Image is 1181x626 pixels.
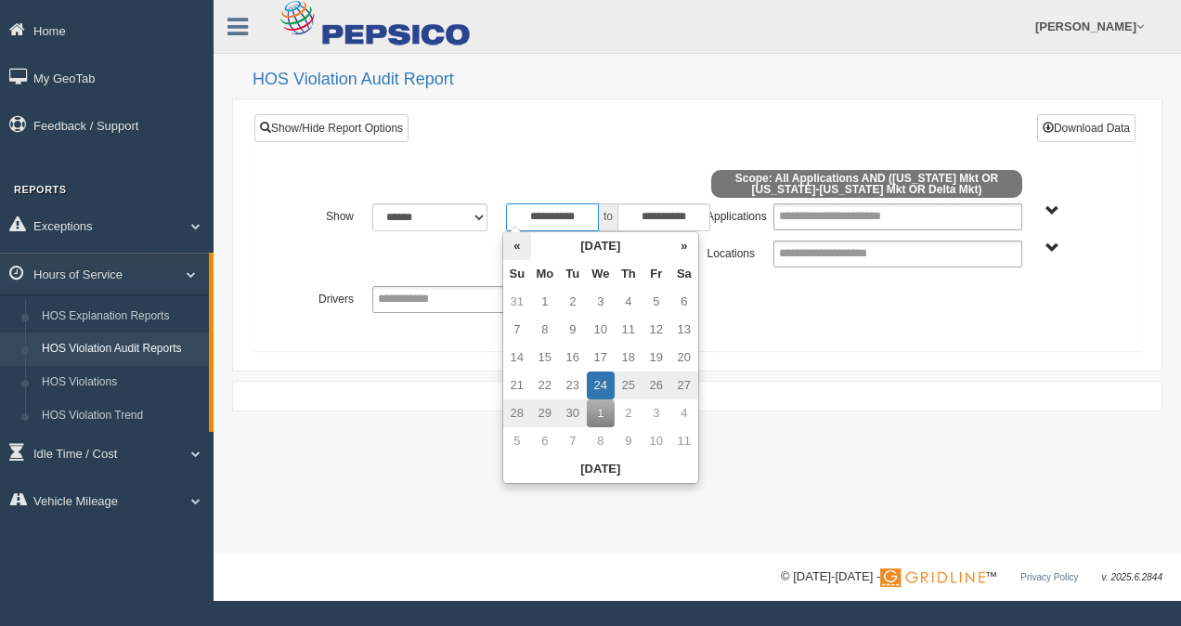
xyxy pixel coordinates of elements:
td: 14 [503,344,531,372]
button: Download Data [1037,114,1136,142]
a: HOS Violations [33,366,209,399]
th: [DATE] [531,232,670,260]
td: 9 [615,427,642,455]
td: 5 [503,427,531,455]
label: Show [296,203,363,226]
td: 18 [615,344,642,372]
td: 15 [531,344,559,372]
td: 7 [559,427,587,455]
th: « [503,232,531,260]
td: 6 [531,427,559,455]
td: 26 [642,372,670,399]
th: Mo [531,260,559,288]
td: 11 [615,316,642,344]
th: We [587,260,615,288]
td: 3 [642,399,670,427]
span: Scope: All Applications AND ([US_STATE] Mkt OR [US_STATE]-[US_STATE] Mkt OR Delta Mkt) [711,170,1022,198]
td: 8 [531,316,559,344]
label: Drivers [296,286,363,308]
td: 22 [531,372,559,399]
td: 2 [615,399,642,427]
td: 9 [559,316,587,344]
td: 13 [670,316,698,344]
th: Sa [670,260,698,288]
th: Fr [642,260,670,288]
th: [DATE] [503,455,698,483]
td: 30 [559,399,587,427]
td: 7 [503,316,531,344]
a: HOS Violation Trend [33,399,209,433]
td: 16 [559,344,587,372]
td: 2 [559,288,587,316]
th: Tu [559,260,587,288]
div: © [DATE]-[DATE] - ™ [781,567,1162,587]
td: 4 [670,399,698,427]
td: 1 [587,399,615,427]
th: » [670,232,698,260]
td: 29 [531,399,559,427]
a: HOS Violation Audit Reports [33,333,209,366]
span: to [599,203,617,231]
img: Gridline [880,568,985,587]
td: 1 [531,288,559,316]
h2: HOS Violation Audit Report [253,71,1162,89]
td: 6 [670,288,698,316]
td: 28 [503,399,531,427]
td: 10 [642,427,670,455]
td: 24 [587,372,615,399]
td: 27 [670,372,698,399]
a: HOS Explanation Reports [33,300,209,333]
td: 31 [503,288,531,316]
td: 25 [615,372,642,399]
td: 4 [615,288,642,316]
td: 5 [642,288,670,316]
td: 23 [559,372,587,399]
span: v. 2025.6.2844 [1102,572,1162,582]
label: Locations [697,241,764,263]
th: Th [615,260,642,288]
td: 19 [642,344,670,372]
td: 12 [642,316,670,344]
label: Applications [697,203,764,226]
th: Su [503,260,531,288]
td: 11 [670,427,698,455]
td: 10 [587,316,615,344]
td: 17 [587,344,615,372]
a: Privacy Policy [1020,572,1078,582]
td: 21 [503,372,531,399]
a: Show/Hide Report Options [254,114,409,142]
td: 3 [587,288,615,316]
td: 20 [670,344,698,372]
td: 8 [587,427,615,455]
